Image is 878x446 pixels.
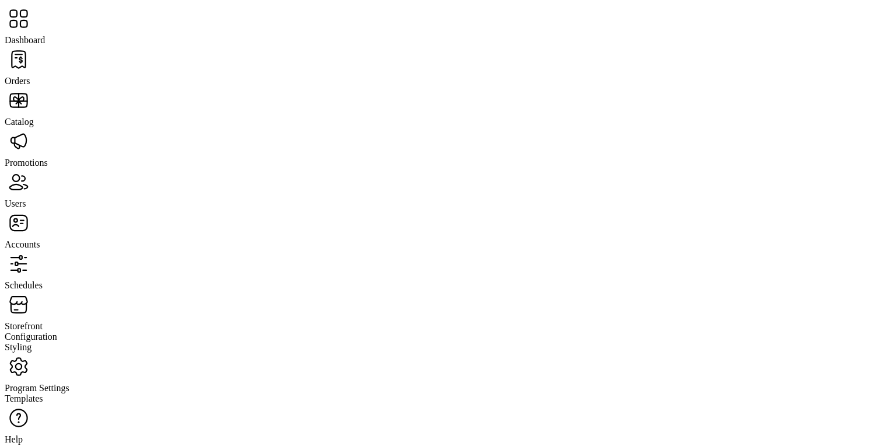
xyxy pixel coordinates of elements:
span: Orders [5,76,30,86]
span: Help [5,434,23,444]
span: Catalog [5,117,34,127]
span: Accounts [5,239,40,249]
span: Storefront [5,321,43,331]
span: Promotions [5,158,48,168]
span: Templates [5,393,43,403]
span: Configuration [5,332,57,342]
span: Users [5,198,26,208]
span: Styling [5,342,32,352]
span: Dashboard [5,35,45,45]
span: Program Settings [5,383,69,393]
span: Schedules [5,280,43,290]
